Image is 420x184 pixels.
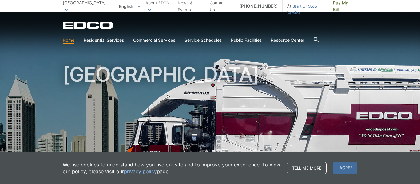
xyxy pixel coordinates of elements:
[63,161,281,175] p: We use cookies to understand how you use our site and to improve your experience. To view our pol...
[114,1,145,11] span: English
[84,37,124,44] a: Residential Services
[63,37,74,44] a: Home
[287,162,327,174] a: Tell me more
[124,168,157,175] a: privacy policy
[133,37,175,44] a: Commercial Services
[271,37,304,44] a: Resource Center
[333,162,357,174] span: I agree
[184,37,222,44] a: Service Schedules
[231,37,262,44] a: Public Facilities
[63,22,114,29] a: EDCD logo. Return to the homepage.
